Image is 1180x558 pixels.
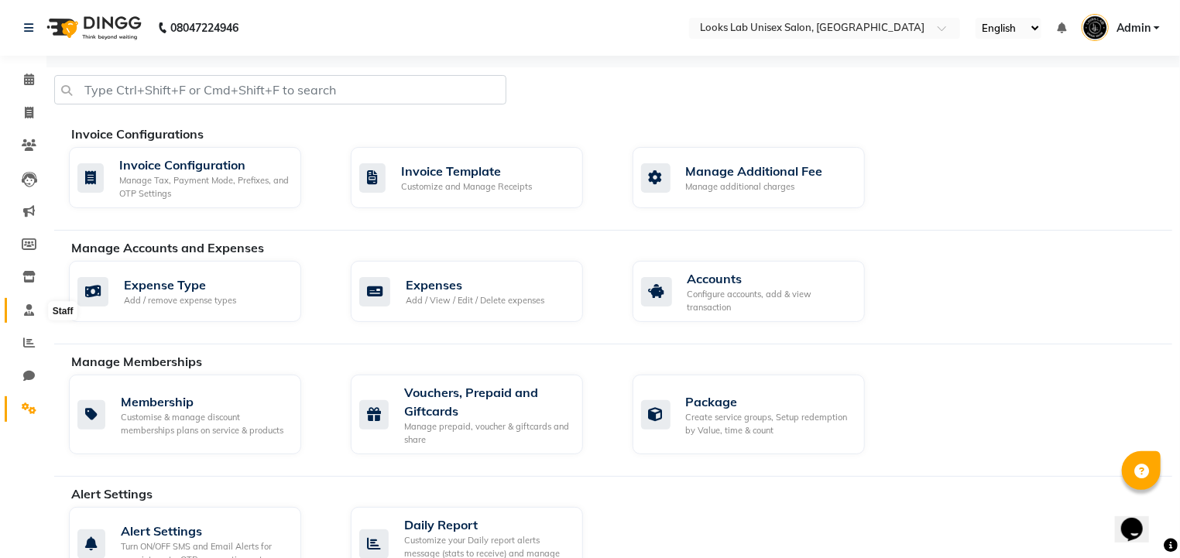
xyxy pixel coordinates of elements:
div: Staff [49,302,77,320]
a: Vouchers, Prepaid and GiftcardsManage prepaid, voucher & giftcards and share [351,375,609,454]
a: Expense TypeAdd / remove expense types [69,261,328,322]
div: Manage prepaid, voucher & giftcards and share [404,420,571,446]
a: ExpensesAdd / View / Edit / Delete expenses [351,261,609,322]
img: logo [39,6,146,50]
div: Alert Settings [121,522,289,540]
a: PackageCreate service groups, Setup redemption by Value, time & count [633,375,891,454]
input: Type Ctrl+Shift+F or Cmd+Shift+F to search [54,75,506,104]
div: Add / remove expense types [124,294,236,307]
div: Customize and Manage Receipts [401,180,532,193]
span: Admin [1117,20,1151,36]
a: Invoice TemplateCustomize and Manage Receipts [351,147,609,208]
img: Admin [1082,14,1109,41]
div: Invoice Configuration [119,156,289,174]
div: Package [686,392,852,411]
div: Accounts [688,269,852,288]
div: Customise & manage discount memberships plans on service & products [121,411,289,436]
div: Membership [121,392,289,411]
div: Configure accounts, add & view transaction [688,288,852,313]
a: Invoice ConfigurationManage Tax, Payment Mode, Prefixes, and OTP Settings [69,147,328,208]
div: Manage additional charges [686,180,823,193]
div: Add / View / Edit / Delete expenses [406,294,544,307]
div: Create service groups, Setup redemption by Value, time & count [686,411,852,436]
a: MembershipCustomise & manage discount memberships plans on service & products [69,375,328,454]
div: Expenses [406,276,544,294]
b: 08047224946 [170,6,238,50]
a: AccountsConfigure accounts, add & view transaction [633,261,891,322]
div: Daily Report [404,515,571,534]
a: Manage Additional FeeManage additional charges [633,147,891,208]
div: Vouchers, Prepaid and Giftcards [404,383,571,420]
div: Invoice Template [401,162,532,180]
div: Manage Tax, Payment Mode, Prefixes, and OTP Settings [119,174,289,200]
iframe: chat widget [1115,496,1165,543]
div: Manage Additional Fee [686,162,823,180]
div: Expense Type [124,276,236,294]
